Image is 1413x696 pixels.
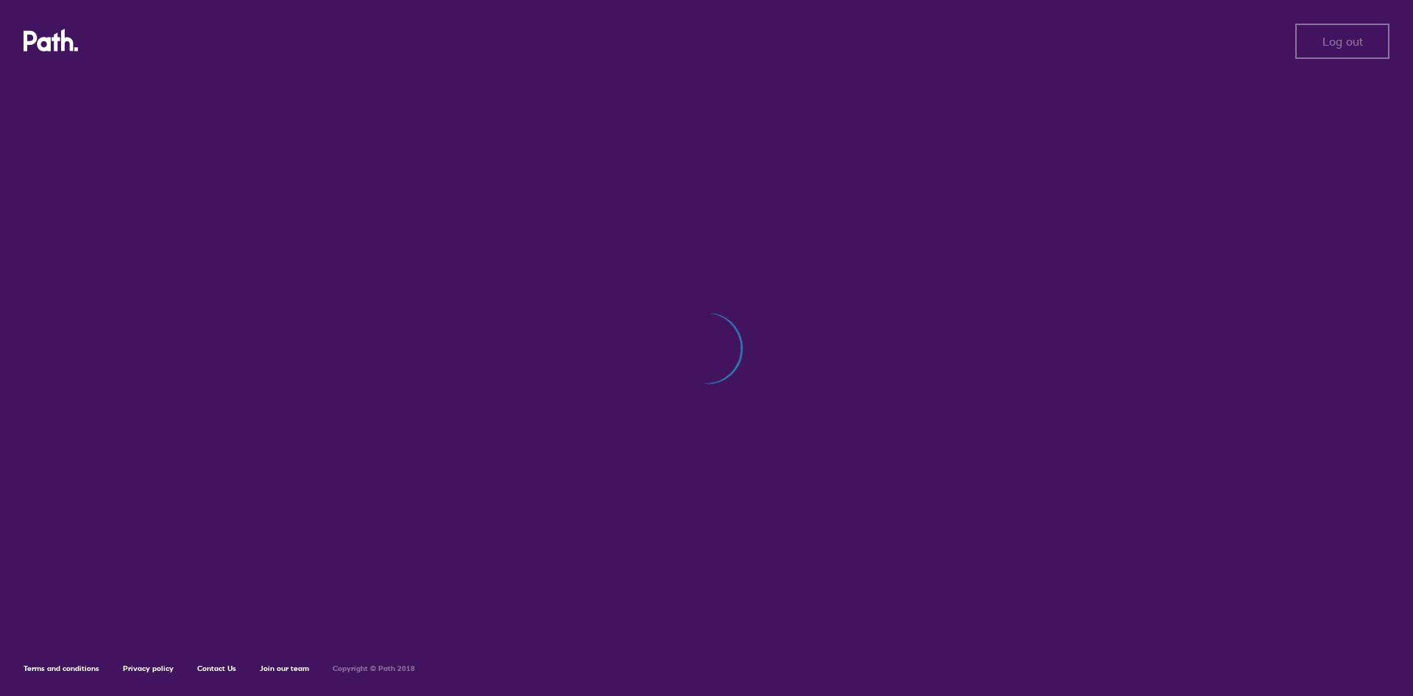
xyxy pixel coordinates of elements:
[24,664,99,673] a: Terms and conditions
[260,664,309,673] a: Join our team
[123,664,174,673] a: Privacy policy
[197,664,236,673] a: Contact Us
[333,664,415,673] h6: Copyright © Path 2018
[1322,35,1363,48] span: Log out
[1295,24,1389,59] button: Log out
